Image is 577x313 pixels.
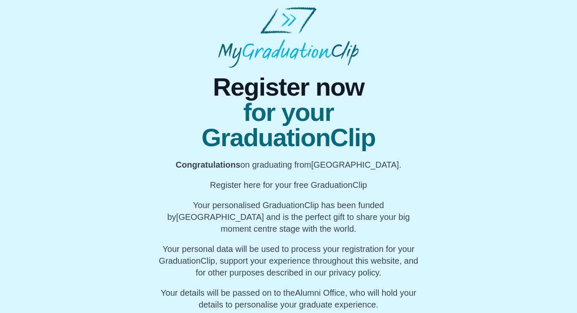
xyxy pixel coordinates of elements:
span: for your GraduationClip [154,100,423,150]
p: Register here for your free GraduationClip [154,179,423,191]
span: Alumni Office [295,288,345,297]
p: on graduating from [GEOGRAPHIC_DATA]. [154,159,423,171]
span: Register now [154,75,423,100]
p: Your personal data will be used to process your registration for your GraduationClip, support you... [154,243,423,278]
b: Congratulations [176,160,240,169]
p: Your personalised GraduationClip has been funded by [GEOGRAPHIC_DATA] and is the perfect gift to ... [154,199,423,235]
span: Your details will be passed on to the , who will hold your details to personalise your graduate e... [161,288,416,309]
img: MyGraduationClip [218,7,359,68]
